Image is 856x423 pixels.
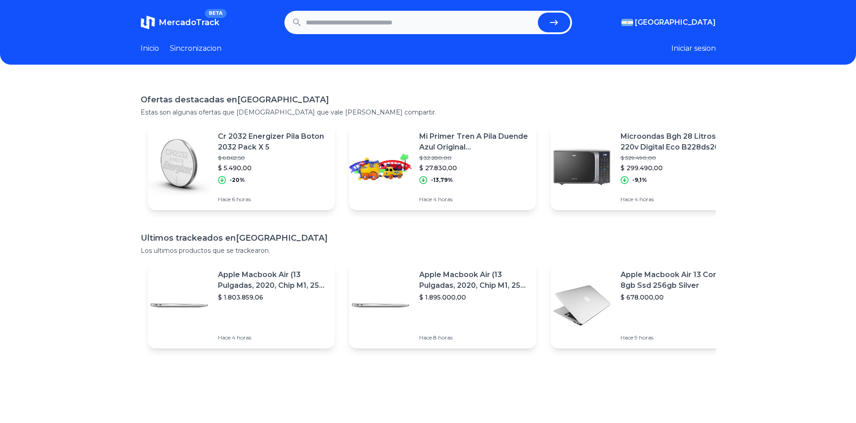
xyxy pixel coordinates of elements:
p: Apple Macbook Air 13 Core I5 8gb Ssd 256gb Silver [621,269,730,291]
img: Featured image [349,274,412,337]
p: Cr 2032 Energizer Pila Boton 2032 Pack X 5 [218,131,328,153]
a: Inicio [141,43,159,54]
img: Featured image [349,136,412,198]
p: Hace 9 horas [621,334,730,341]
img: Featured image [148,274,211,337]
p: Apple Macbook Air (13 Pulgadas, 2020, Chip M1, 256 Gb De Ssd, 8 Gb De Ram) - Plata [419,269,529,291]
p: $ 27.830,00 [419,163,529,172]
h1: Ultimos trackeados en [GEOGRAPHIC_DATA] [141,232,716,244]
a: Featured imageApple Macbook Air (13 Pulgadas, 2020, Chip M1, 256 Gb De Ssd, 8 Gb De Ram) - Plata$... [349,262,536,348]
p: $ 5.490,00 [218,163,328,172]
p: Los ultimos productos que se trackearon. [141,246,716,255]
span: MercadoTrack [159,18,219,27]
a: Featured imageApple Macbook Air 13 Core I5 8gb Ssd 256gb Silver$ 678.000,00Hace 9 horas [550,262,737,348]
h1: Ofertas destacadas en [GEOGRAPHIC_DATA] [141,93,716,106]
img: Argentina [621,19,633,26]
img: Featured image [148,136,211,198]
p: Hace 4 horas [419,196,529,203]
a: Featured imageApple Macbook Air (13 Pulgadas, 2020, Chip M1, 256 Gb De Ssd, 8 Gb De Ram) - Plata$... [148,262,335,348]
img: Featured image [550,136,613,198]
p: Microondas Bgh 28 Litros 220v Digital Eco B228ds20 [621,131,730,153]
p: Estas son algunas ofertas que [DEMOGRAPHIC_DATA] que vale [PERSON_NAME] compartir. [141,108,716,117]
img: Featured image [550,274,613,337]
p: $ 329.490,00 [621,154,730,162]
p: Hace 8 horas [419,334,529,341]
a: MercadoTrackBETA [141,15,219,30]
p: $ 1.803.859,06 [218,293,328,302]
p: $ 32.280,00 [419,154,529,162]
p: $ 6.862,50 [218,154,328,162]
a: Featured imageMicroondas Bgh 28 Litros 220v Digital Eco B228ds20$ 329.490,00$ 299.490,00-9,1%Hace... [550,124,737,210]
p: -9,1% [632,176,647,184]
p: $ 678.000,00 [621,293,730,302]
p: Mi Primer Tren A Pila Duende Azul Original [MEDICAL_DATA] 18008 Bigshop [419,131,529,153]
a: Sincronizacion [170,43,222,54]
p: Hace 6 horas [218,196,328,203]
img: MercadoTrack [141,15,155,30]
button: [GEOGRAPHIC_DATA] [621,17,716,28]
a: Featured imageMi Primer Tren A Pila Duende Azul Original [MEDICAL_DATA] 18008 Bigshop$ 32.280,00$... [349,124,536,210]
p: $ 299.490,00 [621,163,730,172]
p: Hace 4 horas [218,334,328,341]
p: -20% [230,176,245,184]
span: BETA [205,9,226,18]
a: Featured imageCr 2032 Energizer Pila Boton 2032 Pack X 5$ 6.862,50$ 5.490,00-20%Hace 6 horas [148,124,335,210]
p: -13,79% [431,176,453,184]
button: Iniciar sesion [671,43,716,54]
span: [GEOGRAPHIC_DATA] [635,17,716,28]
p: $ 1.895.000,00 [419,293,529,302]
p: Hace 4 horas [621,196,730,203]
p: Apple Macbook Air (13 Pulgadas, 2020, Chip M1, 256 Gb De Ssd, 8 Gb De Ram) - Plata [218,269,328,291]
